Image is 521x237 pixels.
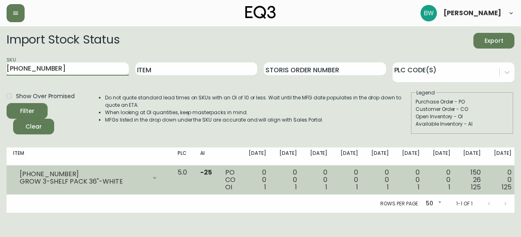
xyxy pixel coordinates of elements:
[416,98,509,106] div: Purchase Order - PO
[395,147,426,166] th: [DATE]
[418,182,420,192] span: 1
[502,182,512,192] span: 125
[105,109,410,116] li: When looking at OI quantities, keep masterpacks in mind.
[387,182,389,192] span: 1
[371,169,389,191] div: 0 0
[13,119,54,134] button: Clear
[423,197,443,211] div: 50
[416,106,509,113] div: Customer Order - CO
[105,116,410,124] li: MFGs listed in the drop down under the SKU are accurate and will align with Sales Portal.
[194,147,219,166] th: AI
[304,147,334,166] th: [DATE]
[310,169,328,191] div: 0 0
[433,169,450,191] div: 0 0
[200,168,212,177] span: -25
[448,182,450,192] span: 1
[456,200,473,207] p: 1-1 of 1
[416,120,509,128] div: Available Inventory - AI
[356,182,358,192] span: 1
[225,169,235,191] div: PO CO
[245,6,276,19] img: logo
[416,113,509,120] div: Open Inventory - OI
[487,147,518,166] th: [DATE]
[20,178,146,185] div: GROW 3-SHELF PACK 36"-WHITE
[473,33,514,48] button: Export
[16,92,75,101] span: Show Over Promised
[416,89,436,97] legend: Legend
[171,147,194,166] th: PLC
[242,147,273,166] th: [DATE]
[443,10,501,16] span: [PERSON_NAME]
[7,33,119,48] h2: Import Stock Status
[171,166,194,195] td: 5.0
[273,147,304,166] th: [DATE]
[7,103,48,119] button: Filter
[494,169,512,191] div: 0 0
[325,182,327,192] span: 1
[380,200,419,207] p: Rows per page:
[365,147,395,166] th: [DATE]
[264,182,266,192] span: 1
[334,147,365,166] th: [DATE]
[426,147,457,166] th: [DATE]
[7,147,171,166] th: Item
[420,5,437,21] img: 7b75157fabbcd422b2f830af70e21378
[20,106,34,116] div: Filter
[20,122,48,132] span: Clear
[471,182,481,192] span: 125
[249,169,266,191] div: 0 0
[463,169,481,191] div: 150 26
[340,169,358,191] div: 0 0
[279,169,297,191] div: 0 0
[20,170,146,178] div: [PHONE_NUMBER]
[480,36,508,46] span: Export
[295,182,297,192] span: 1
[457,147,487,166] th: [DATE]
[402,169,420,191] div: 0 0
[13,169,165,187] div: [PHONE_NUMBER]GROW 3-SHELF PACK 36"-WHITE
[105,94,410,109] li: Do not quote standard lead times on SKUs with an OI of 10 or less. Wait until the MFG date popula...
[225,182,232,192] span: OI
